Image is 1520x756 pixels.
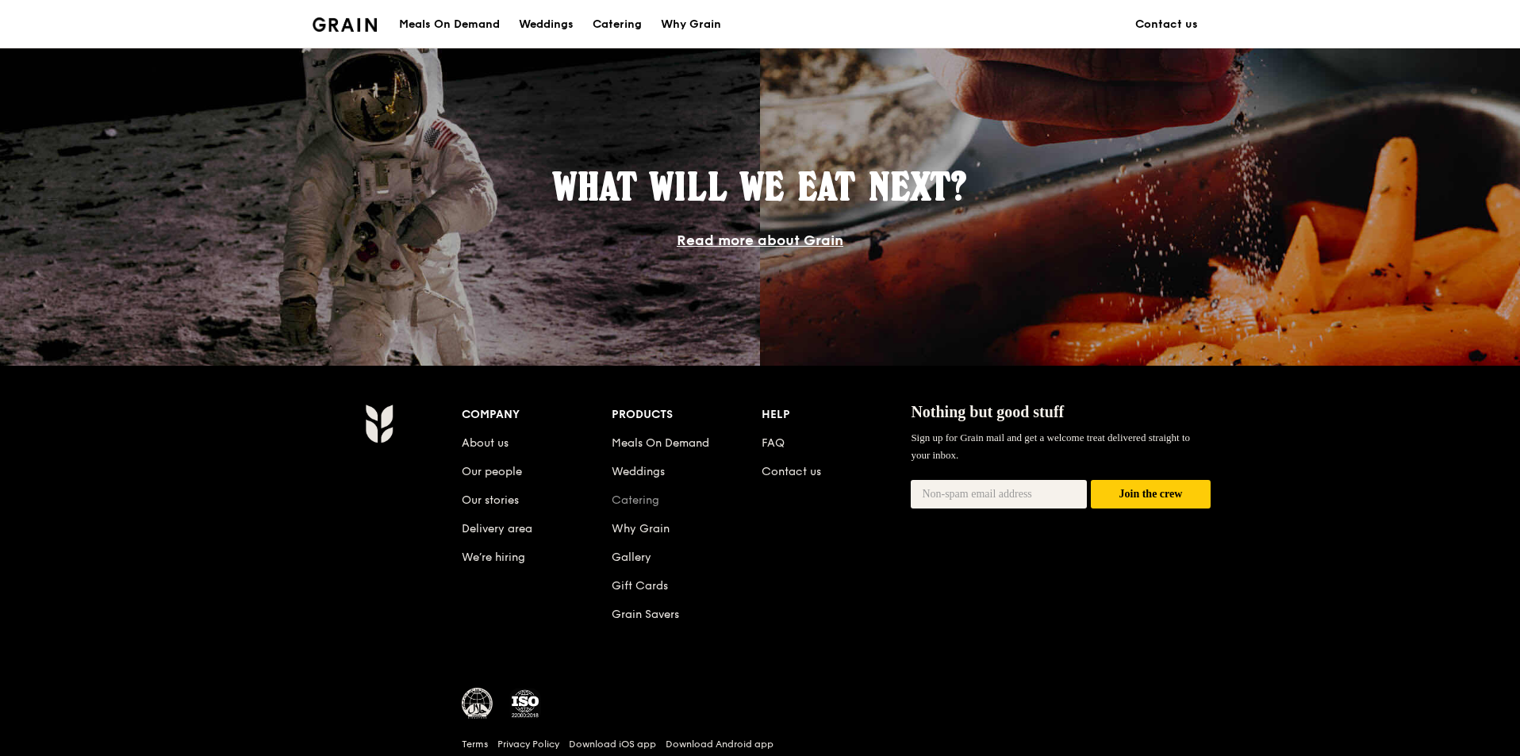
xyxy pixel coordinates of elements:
[612,436,709,450] a: Meals On Demand
[462,551,525,564] a: We’re hiring
[911,480,1087,508] input: Non-spam email address
[762,404,912,426] div: Help
[497,738,559,750] a: Privacy Policy
[399,1,500,48] div: Meals On Demand
[762,465,821,478] a: Contact us
[651,1,731,48] a: Why Grain
[661,1,721,48] div: Why Grain
[612,608,679,621] a: Grain Savers
[462,688,493,720] img: MUIS Halal Certified
[612,465,665,478] a: Weddings
[911,432,1190,461] span: Sign up for Grain mail and get a welcome treat delivered straight to your inbox.
[612,551,651,564] a: Gallery
[462,493,519,507] a: Our stories
[462,738,488,750] a: Terms
[462,404,612,426] div: Company
[462,465,522,478] a: Our people
[612,493,659,507] a: Catering
[509,1,583,48] a: Weddings
[569,738,656,750] a: Download iOS app
[462,522,532,535] a: Delivery area
[666,738,773,750] a: Download Android app
[612,522,670,535] a: Why Grain
[762,436,785,450] a: FAQ
[313,17,377,32] img: Grain
[1091,480,1211,509] button: Join the crew
[677,232,843,249] a: Read more about Grain
[509,688,541,720] img: ISO Certified
[593,1,642,48] div: Catering
[583,1,651,48] a: Catering
[1126,1,1207,48] a: Contact us
[462,436,509,450] a: About us
[612,579,668,593] a: Gift Cards
[365,404,393,443] img: Grain
[612,404,762,426] div: Products
[519,1,574,48] div: Weddings
[911,403,1064,420] span: Nothing but good stuff
[553,163,967,209] span: What will we eat next?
